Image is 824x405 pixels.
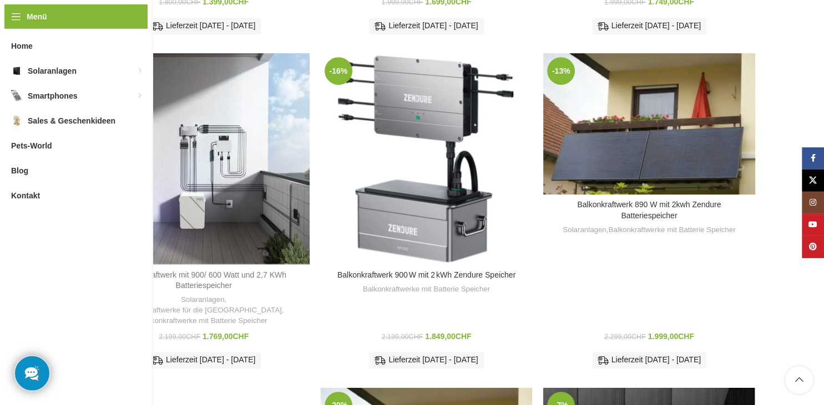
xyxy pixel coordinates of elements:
span: CHF [408,333,423,341]
div: Lieferzeit [DATE] - [DATE] [592,352,706,368]
span: Sales & Geschenkideen [28,111,115,131]
span: CHF [456,332,472,341]
span: Blog [11,161,28,181]
bdi: 1.769,00 [203,332,249,341]
span: Kontakt [11,186,40,206]
span: -16% [325,57,352,85]
bdi: 2.199,00 [381,333,423,341]
a: Balkonkraftwerke mit Batterie Speicher [140,316,267,326]
div: Lieferzeit [DATE] - [DATE] [146,18,261,34]
span: Menü [27,11,47,23]
span: CHF [631,333,646,341]
div: , [549,225,749,235]
span: Solaranlagen [28,61,77,81]
bdi: 1.849,00 [425,332,471,341]
img: Smartphones [11,90,22,101]
bdi: 1.999,00 [648,332,694,341]
a: Balkonkraftwerke mit Batterie Speicher [363,284,490,295]
a: X Social Link [802,170,824,192]
span: Pets-World [11,136,52,156]
span: Home [11,36,33,56]
a: Facebook Social Link [802,147,824,170]
img: Sales & Geschenkideen [11,115,22,126]
span: Smartphones [28,86,77,106]
a: Balkonkraftwerk 900 W mit 2 kWh Zendure Speicher [321,53,532,264]
a: Scroll to top button [785,366,813,394]
a: Balkonkraftwerk mit 900/ 600 Watt und 2,7 KWh Batteriespeicher [121,270,286,290]
span: CHF [678,332,694,341]
a: Instagram Social Link [802,192,824,214]
div: Lieferzeit [DATE] - [DATE] [369,18,483,34]
span: -13% [547,57,575,85]
bdi: 2.299,00 [604,333,646,341]
a: Balkonkraftwerk 900 W mit 2 kWh Zendure Speicher [337,270,515,279]
img: Solaranlagen [11,65,22,76]
span: CHF [232,332,249,341]
a: Solaranlagen [563,225,606,235]
a: YouTube Social Link [802,214,824,236]
a: Balkonkraftwerk mit 900/ 600 Watt und 2,7 KWh Batteriespeicher [98,53,310,264]
a: Balkonkraftwerk 890 W mit 2kwh Zendure Batteriespeicher [577,200,721,220]
div: Lieferzeit [DATE] - [DATE] [592,18,706,34]
a: Balkonkraftwerk 890 W mit 2kwh Zendure Batteriespeicher [543,53,755,194]
div: Lieferzeit [DATE] - [DATE] [369,352,483,368]
a: Balkonkraftwerke mit Batterie Speicher [608,225,735,235]
a: Pinterest Social Link [802,236,824,258]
